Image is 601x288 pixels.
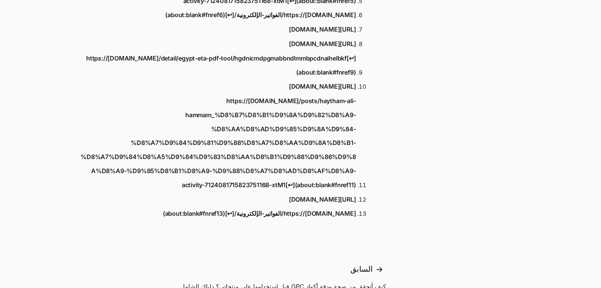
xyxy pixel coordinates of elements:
[78,51,356,80] a: https://[DOMAIN_NAME]/detail/egypt-eta-pdf-tool/hgdnicmdpgmabbndlmmbpcdnaihelbkf[↩︎](about:blank#...
[289,37,356,51] a: [URL][DOMAIN_NAME]
[289,80,356,94] a: [URL][DOMAIN_NAME]
[163,207,356,221] a: https://[DOMAIN_NAME]/الفواتير-الإلكترونية/[↩︎](about:blank#fnref13)
[165,8,356,22] a: https://[DOMAIN_NAME]/الفواتير-الإلكترونية/[↩︎](about:blank#fnref6)
[180,263,386,276] span: السابق
[78,94,356,192] a: https://[DOMAIN_NAME]/posts/haytham-ali-hammam_%D8%B7%D8%B1%D9%8A%D9%82%D8%A9-%D8%AA%D8%AD%D9%85%...
[289,193,356,207] a: [URL][DOMAIN_NAME]
[289,22,356,37] a: [URL][DOMAIN_NAME]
